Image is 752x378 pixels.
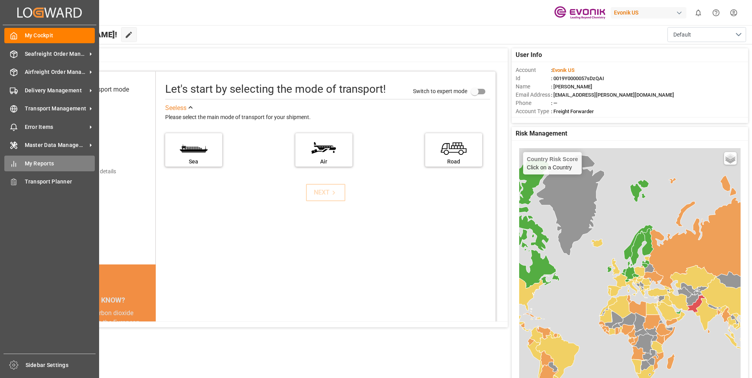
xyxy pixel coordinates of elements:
[25,105,87,113] span: Transport Management
[25,141,87,149] span: Master Data Management
[516,74,551,83] span: Id
[527,156,578,162] h4: Country Risk Score
[4,28,95,43] a: My Cockpit
[145,308,156,356] button: next slide / item
[165,103,186,113] div: See less
[516,129,567,138] span: Risk Management
[551,108,594,114] span: : Freight Forwarder
[707,4,725,22] button: Help Center
[667,27,746,42] button: open menu
[689,4,707,22] button: show 0 new notifications
[551,84,592,90] span: : [PERSON_NAME]
[552,67,575,73] span: Evonik US
[551,92,674,98] span: : [EMAIL_ADDRESS][PERSON_NAME][DOMAIN_NAME]
[169,158,218,166] div: Sea
[25,50,87,58] span: Seafreight Order Management
[429,158,478,166] div: Road
[551,100,557,106] span: : —
[527,156,578,171] div: Click on a Country
[611,5,689,20] button: Evonik US
[25,123,87,131] span: Error Items
[554,6,605,20] img: Evonik-brand-mark-Deep-Purple-RGB.jpeg_1700498283.jpeg
[165,81,386,97] div: Let's start by selecting the mode of transport!
[25,160,95,168] span: My Reports
[67,167,116,176] div: Add shipping details
[516,107,551,116] span: Account Type
[306,184,345,201] button: NEXT
[673,31,691,39] span: Default
[314,188,338,197] div: NEXT
[551,75,604,81] span: : 0019Y0000057sDzQAI
[26,361,96,369] span: Sidebar Settings
[4,174,95,189] a: Transport Planner
[516,99,551,107] span: Phone
[516,50,542,60] span: User Info
[516,91,551,99] span: Email Address
[25,178,95,186] span: Transport Planner
[724,152,737,165] a: Layers
[25,31,95,40] span: My Cockpit
[4,156,95,171] a: My Reports
[299,158,348,166] div: Air
[516,83,551,91] span: Name
[516,66,551,74] span: Account
[551,67,575,73] span: :
[165,113,490,122] div: Please select the main mode of transport for your shipment.
[413,88,467,94] span: Switch to expert mode
[611,7,686,18] div: Evonik US
[25,86,87,95] span: Delivery Management
[33,27,117,42] span: Hello [PERSON_NAME]!
[25,68,87,76] span: Airfreight Order Management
